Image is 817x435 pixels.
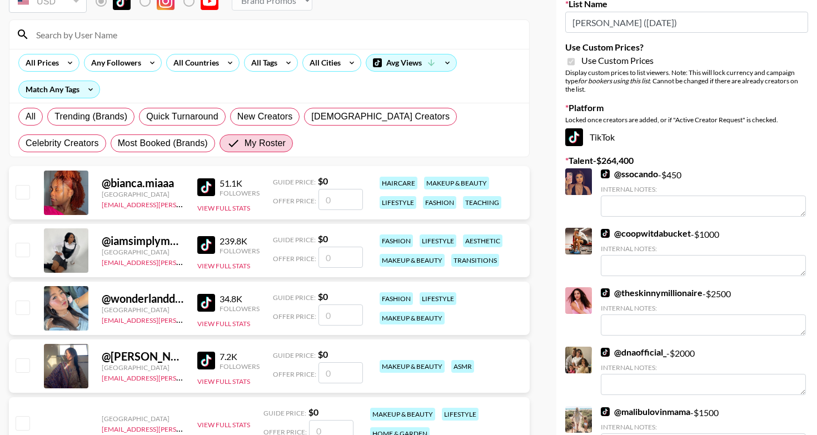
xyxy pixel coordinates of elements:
div: 34.8K [220,293,260,304]
span: Offer Price: [273,254,316,263]
div: transitions [451,254,499,267]
div: 239.8K [220,236,260,247]
strong: $ 0 [318,349,328,359]
span: Offer Price: [273,197,316,205]
strong: $ 0 [318,233,328,244]
input: 0 [318,247,363,268]
img: TikTok [197,352,215,369]
img: TikTok [197,294,215,312]
div: Followers [220,362,260,371]
div: Internal Notes: [601,244,806,253]
label: Talent - $ 264,400 [565,155,808,166]
div: makeup & beauty [424,177,489,189]
span: My Roster [245,137,286,150]
div: lifestyle [420,292,456,305]
div: - $ 1000 [601,228,806,276]
div: 51.1K [220,178,260,189]
span: Guide Price: [273,351,316,359]
div: All Countries [167,54,221,71]
span: Most Booked (Brands) [118,137,208,150]
div: Avg Views [366,54,456,71]
button: View Full Stats [197,262,250,270]
img: TikTok [197,178,215,196]
a: [EMAIL_ADDRESS][PERSON_NAME][DOMAIN_NAME] [102,256,266,267]
span: Trending (Brands) [54,110,127,123]
span: Celebrity Creators [26,137,99,150]
strong: $ 0 [318,176,328,186]
div: Display custom prices to list viewers. Note: This will lock currency and campaign type . Cannot b... [565,68,808,93]
div: - $ 2000 [601,347,806,395]
span: Guide Price: [263,409,306,417]
strong: $ 0 [308,407,318,417]
div: makeup & beauty [380,312,445,324]
div: [GEOGRAPHIC_DATA] [102,414,184,423]
div: Locked once creators are added, or if "Active Creator Request" is checked. [565,116,808,124]
button: View Full Stats [197,377,250,386]
a: @theskinnymillionaire [601,287,703,298]
span: Use Custom Prices [581,55,654,66]
strong: $ 0 [318,291,328,302]
input: 0 [318,189,363,210]
a: @ssocando [601,168,658,179]
div: [GEOGRAPHIC_DATA] [102,190,184,198]
div: [GEOGRAPHIC_DATA] [102,306,184,314]
img: TikTok [601,407,610,416]
a: [EMAIL_ADDRESS][PERSON_NAME][DOMAIN_NAME] [102,372,266,382]
a: @coopwitdabucket [601,228,691,239]
div: - $ 450 [601,168,806,217]
input: 0 [318,304,363,326]
label: Platform [565,102,808,113]
div: fashion [380,234,413,247]
input: 0 [318,362,363,383]
span: [DEMOGRAPHIC_DATA] Creators [311,110,450,123]
a: [EMAIL_ADDRESS][PERSON_NAME][DOMAIN_NAME] [102,423,266,433]
input: Search by User Name [29,26,522,43]
button: View Full Stats [197,319,250,328]
img: TikTok [565,128,583,146]
div: aesthetic [463,234,502,247]
div: @ bianca.miaaa [102,176,184,190]
div: teaching [463,196,501,209]
span: Offer Price: [273,370,316,378]
div: lifestyle [442,408,479,421]
div: All Cities [303,54,343,71]
div: @ wonderlanddiaryy [102,292,184,306]
img: TikTok [601,169,610,178]
div: @ iamsimplymorgan [102,234,184,248]
img: TikTok [197,236,215,254]
button: View Full Stats [197,421,250,429]
div: makeup & beauty [380,254,445,267]
span: Guide Price: [273,178,316,186]
img: TikTok [601,229,610,238]
div: Internal Notes: [601,423,806,431]
a: @dnaofficial_ [601,347,666,358]
div: Followers [220,247,260,255]
a: [EMAIL_ADDRESS][PERSON_NAME][DOMAIN_NAME] [102,314,266,324]
button: View Full Stats [197,204,250,212]
div: All Tags [245,54,280,71]
div: Match Any Tags [19,81,99,98]
div: [GEOGRAPHIC_DATA] [102,248,184,256]
div: Followers [220,189,260,197]
span: Guide Price: [273,293,316,302]
div: Internal Notes: [601,185,806,193]
span: Offer Price: [273,312,316,321]
div: TikTok [565,128,808,146]
div: haircare [380,177,417,189]
span: Guide Price: [273,236,316,244]
div: Internal Notes: [601,304,806,312]
div: makeup & beauty [370,408,435,421]
div: 7.2K [220,351,260,362]
div: Followers [220,304,260,313]
a: [EMAIL_ADDRESS][PERSON_NAME][DOMAIN_NAME] [102,198,266,209]
span: Quick Turnaround [146,110,218,123]
div: - $ 2500 [601,287,806,336]
div: Internal Notes: [601,363,806,372]
img: TikTok [601,288,610,297]
div: fashion [423,196,456,209]
span: All [26,110,36,123]
label: Use Custom Prices? [565,42,808,53]
div: lifestyle [380,196,416,209]
div: All Prices [19,54,61,71]
span: New Creators [237,110,293,123]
